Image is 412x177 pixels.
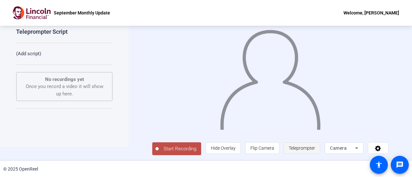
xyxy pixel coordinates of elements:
img: OpenReel logo [13,6,51,19]
div: Teleprompter Script [16,28,68,36]
button: Flip Camera [245,142,279,154]
span: Camera [330,146,347,151]
span: Flip Camera [250,146,274,151]
button: Hide Overlay [206,142,241,154]
div: © 2025 OpenReel [3,166,38,173]
div: Tips: [16,116,113,123]
p: (Add script) [16,50,113,58]
button: Start Recording [152,142,201,155]
button: Teleprompter [284,142,320,154]
mat-icon: accessibility [375,161,383,169]
p: No recordings yet [23,76,106,83]
div: Once you record a video it will show up here. [23,76,106,98]
p: September Monthly Update [54,9,110,17]
mat-icon: message [396,161,404,169]
img: overlay [219,24,321,130]
span: Teleprompter [289,146,315,151]
span: Hide Overlay [211,146,236,151]
span: Start Recording [159,145,201,153]
div: Welcome, [PERSON_NAME] [343,9,399,17]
